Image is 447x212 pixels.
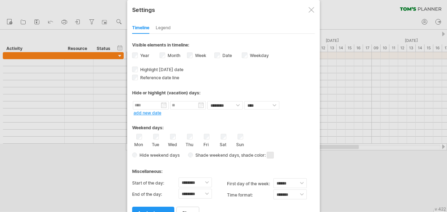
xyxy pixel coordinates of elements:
[132,189,179,200] label: End of the day:
[185,141,194,147] label: Thu
[137,152,180,158] span: Hide weekend days
[267,152,274,158] span: click here to change the shade color
[134,110,161,116] a: add new date
[132,42,315,50] div: Visible elements in timeline:
[132,162,315,176] div: Miscellaneous:
[132,3,315,16] div: Settings
[219,141,227,147] label: Sat
[194,53,206,58] label: Week
[134,141,143,147] label: Mon
[132,90,315,95] div: Hide or highlight (vacation) days:
[227,178,273,189] label: first day of the week:
[168,141,177,147] label: Wed
[132,118,315,132] div: Weekend days:
[227,189,273,201] label: Time format:
[132,23,149,34] div: Timeline
[151,141,160,147] label: Tue
[139,75,179,80] span: Reference date line
[239,151,274,160] span: , shade color:
[248,53,269,58] label: Weekday
[139,67,183,72] span: Highlight [DATE] date
[193,152,239,158] span: Shade weekend days
[132,177,179,189] label: Start of the day:
[202,141,210,147] label: Fri
[221,53,232,58] label: Date
[166,53,180,58] label: Month
[156,23,171,34] div: Legend
[139,53,149,58] label: Year
[235,141,244,147] label: Sun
